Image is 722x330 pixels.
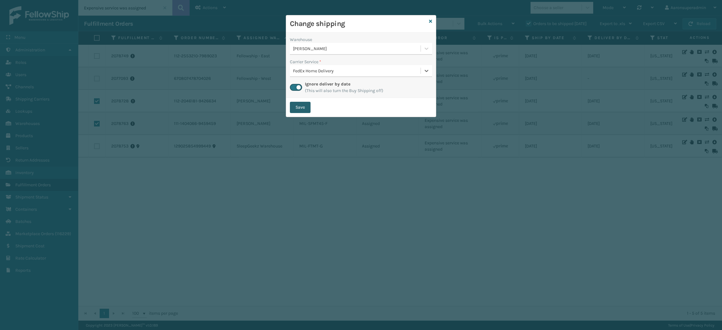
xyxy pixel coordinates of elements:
[290,59,321,65] label: Carrier Service
[293,45,421,52] div: [PERSON_NAME]
[290,102,311,113] button: Save
[293,68,421,74] div: FedEx Home Delivery
[305,81,350,87] label: Ignore deliver by date
[290,36,312,43] label: Warehouse
[290,19,426,28] h3: Change shipping
[305,87,383,94] span: (This will also turn the Buy Shipping off)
